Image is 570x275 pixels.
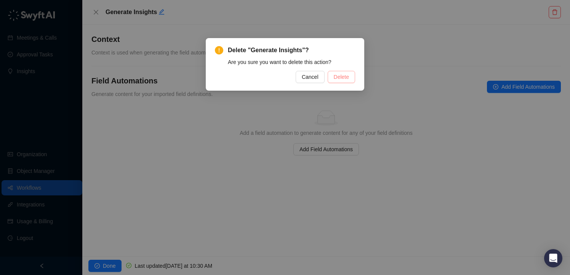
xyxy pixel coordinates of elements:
[302,73,319,81] span: Cancel
[296,71,325,83] button: Cancel
[328,71,355,83] button: Delete
[544,249,562,267] div: Open Intercom Messenger
[334,73,349,81] span: Delete
[228,46,355,55] span: Delete "Generate Insights"?
[228,58,355,66] div: Are you sure you want to delete this action?
[215,46,223,54] span: exclamation-circle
